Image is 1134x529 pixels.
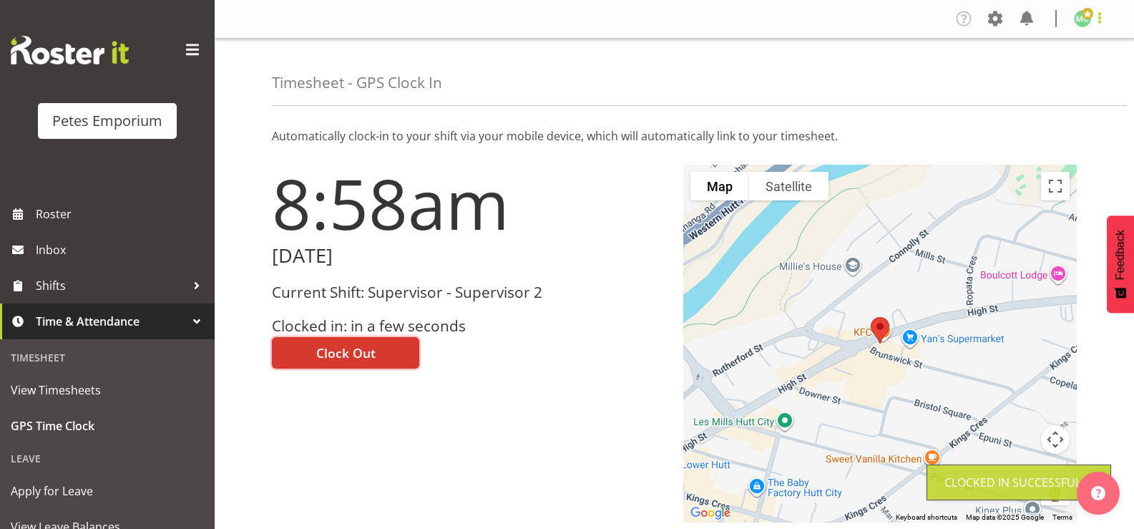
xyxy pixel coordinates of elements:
div: Clocked in Successfully [944,474,1093,491]
a: Apply for Leave [4,473,211,509]
h4: Timesheet - GPS Clock In [272,74,442,91]
div: Timesheet [4,343,211,372]
img: help-xxl-2.png [1091,486,1105,500]
div: Leave [4,444,211,473]
img: Google [687,504,734,523]
span: Clock Out [316,344,376,362]
span: Shifts [36,275,186,296]
span: Apply for Leave [11,480,204,502]
span: GPS Time Clock [11,415,204,437]
button: Feedback - Show survey [1107,215,1134,313]
h2: [DATE] [272,245,666,267]
button: Show street map [690,172,749,200]
a: Open this area in Google Maps (opens a new window) [687,504,734,523]
span: Inbox [36,239,207,261]
p: Automatically clock-in to your shift via your mobile device, which will automatically link to you... [272,127,1077,145]
button: Clock Out [272,337,419,369]
a: GPS Time Clock [4,408,211,444]
h3: Clocked in: in a few seconds [272,318,666,334]
h1: 8:58am [272,165,666,242]
span: View Timesheets [11,379,204,401]
img: Rosterit website logo [11,36,129,64]
button: Map camera controls [1041,425,1070,454]
div: Petes Emporium [52,110,162,132]
a: Terms (opens in new tab) [1052,513,1072,521]
a: View Timesheets [4,372,211,408]
h3: Current Shift: Supervisor - Supervisor 2 [272,284,666,301]
button: Show satellite imagery [749,172,828,200]
span: Map data ©2025 Google [966,513,1044,521]
img: melissa-cowen2635.jpg [1074,10,1091,27]
span: Time & Attendance [36,311,186,332]
button: Keyboard shortcuts [896,513,957,523]
span: Roster [36,203,207,225]
button: Toggle fullscreen view [1041,172,1070,200]
span: Feedback [1114,230,1127,280]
